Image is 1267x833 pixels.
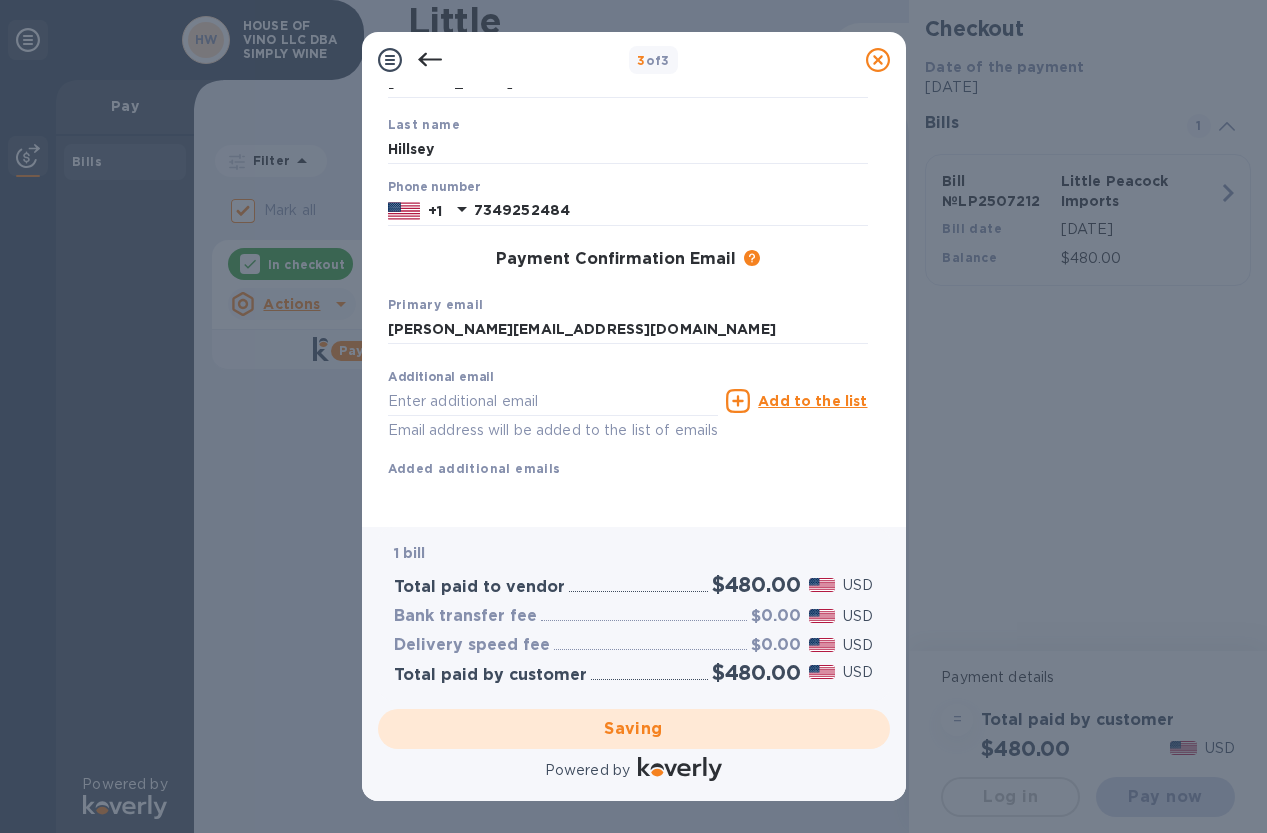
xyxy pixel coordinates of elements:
p: Email address will be added to the list of emails [388,419,719,442]
p: USD [843,575,873,596]
img: US [388,200,420,222]
b: Last name [388,117,461,132]
h2: $480.00 [712,572,801,597]
h3: Payment Confirmation Email [496,250,736,269]
p: USD [843,635,873,656]
span: 3 [637,53,645,68]
p: +1 [428,201,442,221]
input: Enter your last name [388,134,868,164]
b: 1 bill [394,545,426,561]
img: USD [809,638,836,652]
img: USD [809,609,836,623]
input: Enter your phone number [474,196,868,226]
img: Logo [638,757,722,781]
h3: Total paid by customer [394,666,587,685]
p: Powered by [545,760,630,781]
b: Primary email [388,297,484,312]
b: Added additional emails [388,461,561,476]
input: Enter additional email [388,386,719,416]
h3: Total paid to vendor [394,578,565,597]
input: Enter your primary name [388,315,868,345]
p: USD [843,662,873,683]
p: USD [843,606,873,627]
h2: $480.00 [712,660,801,685]
label: Additional email [388,372,494,384]
b: of 3 [637,53,670,68]
h3: Delivery speed fee [394,636,550,655]
img: USD [809,578,836,592]
h3: $0.00 [751,607,801,626]
h3: Bank transfer fee [394,607,537,626]
img: USD [809,665,836,679]
h3: $0.00 [751,636,801,655]
label: Phone number [388,182,480,194]
u: Add to the list [758,393,867,409]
